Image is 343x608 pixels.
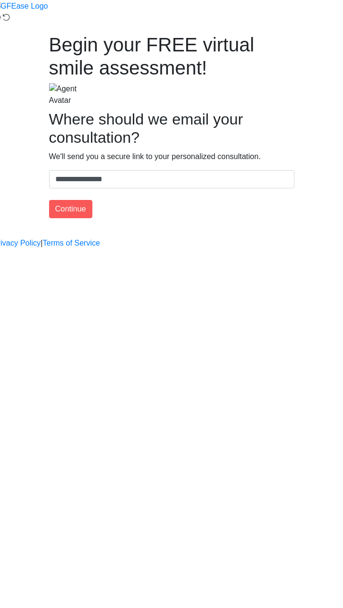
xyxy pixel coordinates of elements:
[49,200,92,218] button: Continue
[49,151,294,162] p: We'll send you a secure link to your personalized consultation.
[43,237,100,249] a: Terms of Service
[49,33,294,79] h1: Begin your FREE virtual smile assessment!
[49,110,294,147] h2: Where should we email your consultation?
[49,83,78,106] img: Agent Avatar
[41,237,43,249] a: |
